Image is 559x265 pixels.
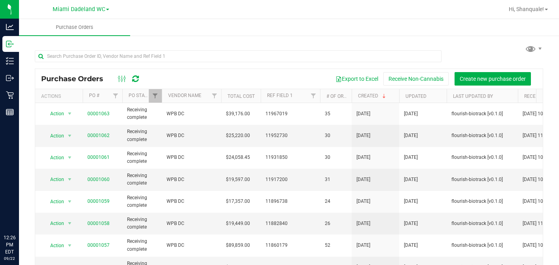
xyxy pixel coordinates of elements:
[404,220,418,227] span: [DATE]
[404,198,418,205] span: [DATE]
[65,196,75,207] span: select
[265,242,315,249] span: 11860179
[509,6,544,12] span: Hi, Shanquale!
[358,93,387,99] a: Created
[325,220,347,227] span: 26
[325,132,347,139] span: 30
[65,130,75,141] span: select
[451,132,513,139] span: flourish-biotrack [v0.1.0]
[326,93,365,99] a: # Of Orderlines
[43,240,64,251] span: Action
[451,198,513,205] span: flourish-biotrack [v0.1.0]
[43,174,64,185] span: Action
[356,132,370,139] span: [DATE]
[167,110,216,118] span: WPB DC
[43,108,64,119] span: Action
[127,106,157,121] span: Receiving complete
[127,150,157,165] span: Receiving complete
[87,111,110,116] a: 00001063
[453,93,493,99] a: Last Updated By
[53,6,105,13] span: Miami Dadeland WC
[167,176,216,183] span: WPB DC
[167,242,216,249] span: WPB DC
[356,220,370,227] span: [DATE]
[35,50,442,62] input: Search Purchase Order ID, Vendor Name and Ref Field 1
[87,177,110,182] a: 00001060
[4,234,15,255] p: 12:26 PM EDT
[43,152,64,163] span: Action
[265,220,315,227] span: 11882840
[87,198,110,204] a: 00001059
[226,110,250,118] span: $39,176.00
[356,176,370,183] span: [DATE]
[208,89,221,103] a: Filter
[167,154,216,161] span: WPB DC
[127,238,157,253] span: Receiving complete
[455,72,531,86] button: Create new purchase order
[265,154,315,161] span: 11931850
[65,218,75,229] span: select
[6,74,14,82] inline-svg: Outbound
[330,72,383,86] button: Export to Excel
[87,242,110,248] a: 00001057
[87,133,110,138] a: 00001062
[65,152,75,163] span: select
[226,176,250,183] span: $19,597.00
[6,57,14,65] inline-svg: Inventory
[404,176,418,183] span: [DATE]
[6,91,14,99] inline-svg: Retail
[307,89,320,103] a: Filter
[451,242,513,249] span: flourish-biotrack [v0.1.0]
[168,93,201,98] a: Vendor Name
[325,242,347,249] span: 52
[226,132,250,139] span: $25,220.00
[325,198,347,205] span: 24
[4,255,15,261] p: 09/22
[226,220,250,227] span: $19,449.00
[127,172,157,187] span: Receiving complete
[65,240,75,251] span: select
[6,40,14,48] inline-svg: Inbound
[325,110,347,118] span: 35
[87,221,110,226] a: 00001058
[404,110,418,118] span: [DATE]
[226,198,250,205] span: $17,357.00
[41,74,111,83] span: Purchase Orders
[127,216,157,231] span: Receiving complete
[167,132,216,139] span: WPB DC
[404,154,418,161] span: [DATE]
[129,93,153,98] a: PO Status
[404,132,418,139] span: [DATE]
[109,89,122,103] a: Filter
[127,128,157,143] span: Receiving complete
[356,110,370,118] span: [DATE]
[265,132,315,139] span: 11952730
[41,93,80,99] div: Actions
[451,110,513,118] span: flourish-biotrack [v0.1.0]
[267,93,293,98] a: Ref Field 1
[43,130,64,141] span: Action
[43,218,64,229] span: Action
[325,176,347,183] span: 31
[45,24,104,31] span: Purchase Orders
[356,198,370,205] span: [DATE]
[325,154,347,161] span: 30
[356,154,370,161] span: [DATE]
[227,93,255,99] a: Total Cost
[451,176,513,183] span: flourish-biotrack [v0.1.0]
[6,108,14,116] inline-svg: Reports
[265,198,315,205] span: 11896738
[87,154,110,160] a: 00001061
[149,89,162,103] a: Filter
[356,242,370,249] span: [DATE]
[383,72,449,86] button: Receive Non-Cannabis
[460,76,526,82] span: Create new purchase order
[451,220,513,227] span: flourish-biotrack [v0.1.0]
[6,23,14,31] inline-svg: Analytics
[43,196,64,207] span: Action
[265,176,315,183] span: 11917200
[127,194,157,209] span: Receiving complete
[265,110,315,118] span: 11967019
[8,202,32,225] iframe: Resource center
[404,242,418,249] span: [DATE]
